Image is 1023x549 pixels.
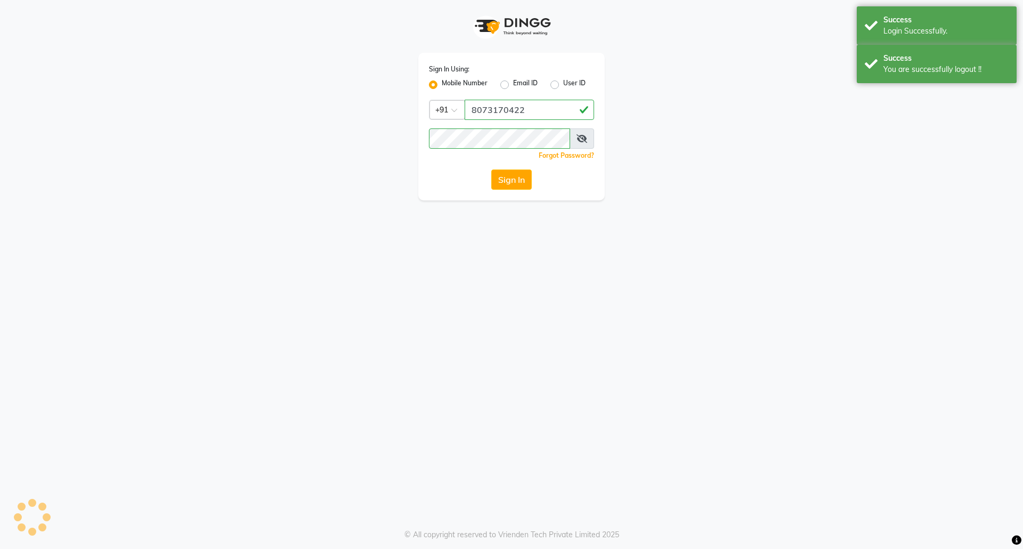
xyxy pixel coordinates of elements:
div: You are successfully logout !! [883,64,1009,75]
button: Sign In [491,169,532,190]
label: Email ID [513,78,538,91]
img: logo1.svg [469,11,554,42]
label: Mobile Number [442,78,488,91]
div: Login Successfully. [883,26,1009,37]
label: User ID [563,78,586,91]
label: Sign In Using: [429,64,469,74]
input: Username [465,100,594,120]
a: Forgot Password? [539,151,594,159]
div: Success [883,53,1009,64]
input: Username [429,128,570,149]
div: Success [883,14,1009,26]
